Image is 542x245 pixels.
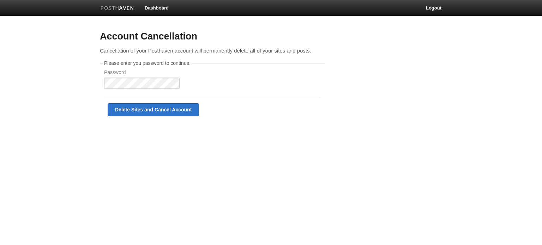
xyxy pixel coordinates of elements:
legend: Please enter you password to continue. [103,61,192,66]
p: Cancellation of your Posthaven account will permanently delete all of your sites and posts. [100,47,325,54]
label: Password [104,70,180,76]
input: Password [104,78,180,89]
h3: Account Cancellation [100,31,325,42]
input: Delete Sites and Cancel Account [108,103,199,116]
img: Posthaven-bar [101,6,134,11]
